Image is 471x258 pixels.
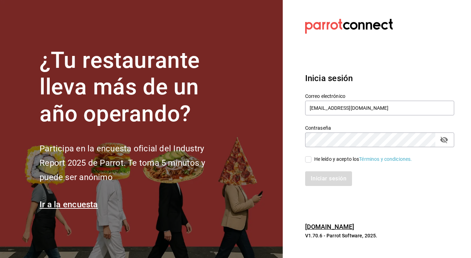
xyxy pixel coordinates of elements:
[305,93,454,98] label: Correo electrónico
[305,125,454,130] label: Contraseña
[314,156,412,163] div: He leído y acepto los
[305,232,454,239] p: V1.70.6 - Parrot Software, 2025.
[40,47,229,128] h1: ¿Tu restaurante lleva más de un año operando?
[359,156,412,162] a: Términos y condiciones.
[305,223,354,230] a: [DOMAIN_NAME]
[40,142,229,184] h2: Participa en la encuesta oficial del Industry Report 2025 de Parrot. Te toma 5 minutos y puede se...
[438,134,450,146] button: passwordField
[305,72,454,85] h3: Inicia sesión
[305,101,454,115] input: Ingresa tu correo electrónico
[40,200,98,209] a: Ir a la encuesta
